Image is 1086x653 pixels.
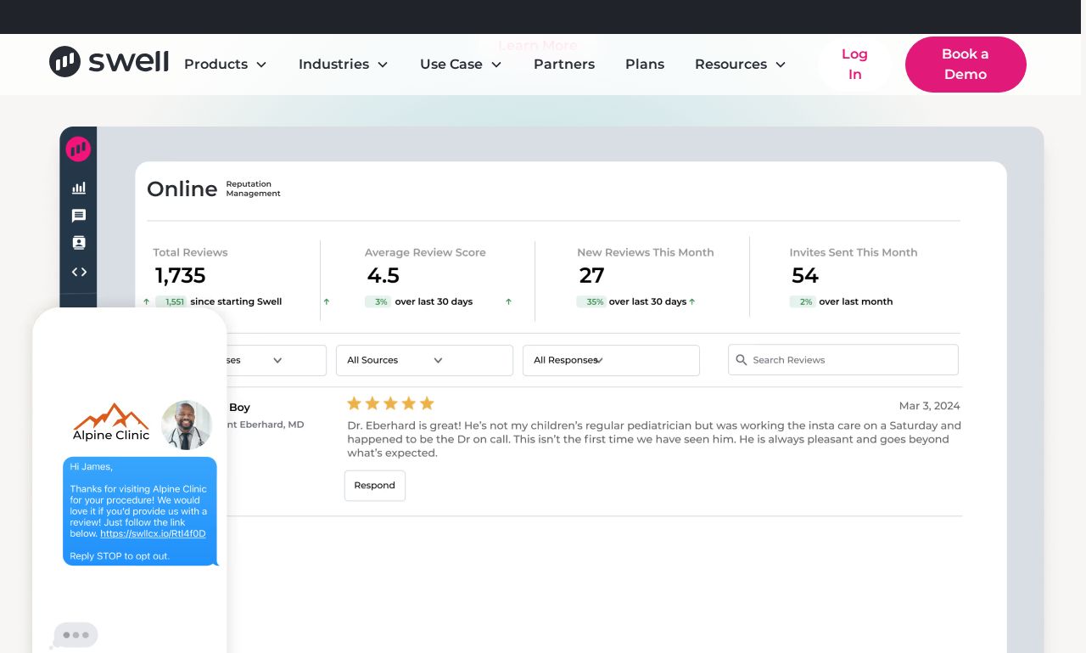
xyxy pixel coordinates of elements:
[520,48,608,82] a: Partners
[171,48,282,82] div: Products
[420,54,483,75] div: Use Case
[49,46,171,84] a: home
[172,460,266,496] input: Submit
[406,48,517,82] div: Use Case
[285,48,403,82] div: Industries
[53,302,116,314] a: Privacy Policy
[818,37,892,92] a: Log In
[184,54,248,75] div: Products
[219,139,325,155] span: Phone number
[2,290,396,314] a: Mobile Terms of Service
[695,54,767,75] div: Resources
[681,48,801,82] div: Resources
[299,54,369,75] div: Industries
[905,37,1027,93] a: Book a Demo
[612,48,678,82] a: Plans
